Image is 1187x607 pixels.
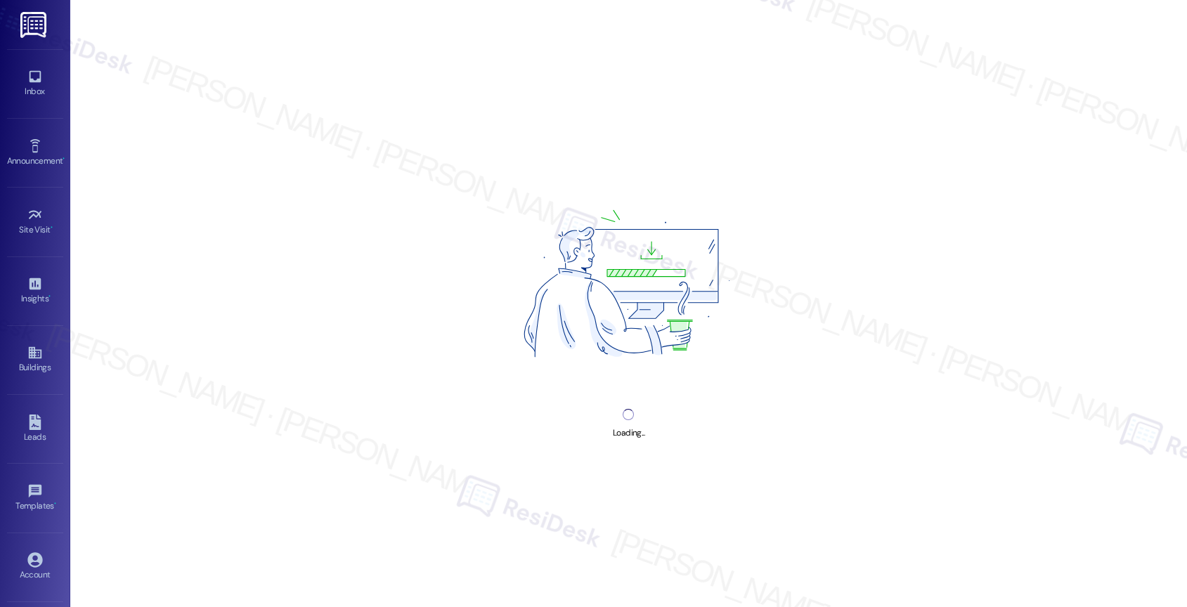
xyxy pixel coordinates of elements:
a: Buildings [7,341,63,379]
span: • [63,154,65,164]
div: Loading... [613,426,644,440]
a: Leads [7,410,63,448]
a: Site Visit • [7,203,63,241]
span: • [54,499,56,509]
img: ResiDesk Logo [20,12,49,38]
a: Templates • [7,479,63,517]
span: • [48,292,51,301]
a: Account [7,548,63,586]
a: Inbox [7,65,63,103]
span: • [51,223,53,233]
a: Insights • [7,272,63,310]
